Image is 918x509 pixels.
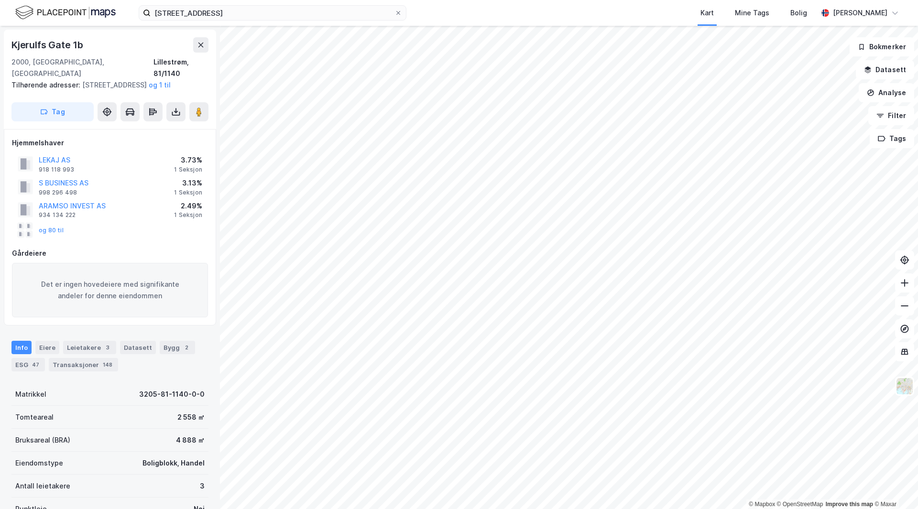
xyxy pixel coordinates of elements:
div: Antall leietakere [15,480,70,492]
a: Mapbox [749,501,775,508]
a: OpenStreetMap [777,501,823,508]
div: 2 558 ㎡ [177,412,205,423]
div: [STREET_ADDRESS] [11,79,201,91]
div: 998 296 498 [39,189,77,196]
button: Analyse [859,83,914,102]
button: Datasett [856,60,914,79]
a: Improve this map [826,501,873,508]
div: Bygg [160,341,195,354]
div: Bolig [790,7,807,19]
div: Boligblokk, Handel [142,457,205,469]
div: Eiendomstype [15,457,63,469]
div: 918 118 993 [39,166,74,173]
div: 3 [103,343,112,352]
span: Tilhørende adresser: [11,81,82,89]
div: 2 [182,343,191,352]
div: 2.49% [174,200,202,212]
div: Gårdeiere [12,248,208,259]
div: 1 Seksjon [174,211,202,219]
div: Lillestrøm, 81/1140 [153,56,208,79]
img: logo.f888ab2527a4732fd821a326f86c7f29.svg [15,4,116,21]
div: Info [11,341,32,354]
div: 3205-81-1140-0-0 [139,389,205,400]
button: Tag [11,102,94,121]
div: Kart [700,7,714,19]
div: Bruksareal (BRA) [15,434,70,446]
div: 3.13% [174,177,202,189]
div: 4 888 ㎡ [176,434,205,446]
div: Kjerulfs Gate 1b [11,37,85,53]
img: Z [896,377,914,395]
input: Søk på adresse, matrikkel, gårdeiere, leietakere eller personer [151,6,394,20]
div: 1 Seksjon [174,189,202,196]
div: ESG [11,358,45,371]
div: 3.73% [174,154,202,166]
div: 1 Seksjon [174,166,202,173]
div: Kontrollprogram for chat [870,463,918,509]
div: Transaksjoner [49,358,118,371]
button: Filter [868,106,914,125]
div: 47 [30,360,41,369]
div: 3 [200,480,205,492]
iframe: Chat Widget [870,463,918,509]
div: Mine Tags [735,7,769,19]
div: [PERSON_NAME] [833,7,887,19]
div: Matrikkel [15,389,46,400]
div: Hjemmelshaver [12,137,208,149]
div: Tomteareal [15,412,54,423]
button: Bokmerker [850,37,914,56]
div: Det er ingen hovedeiere med signifikante andeler for denne eiendommen [12,263,208,317]
div: Leietakere [63,341,116,354]
div: Datasett [120,341,156,354]
div: 934 134 222 [39,211,76,219]
div: Eiere [35,341,59,354]
div: 2000, [GEOGRAPHIC_DATA], [GEOGRAPHIC_DATA] [11,56,153,79]
button: Tags [870,129,914,148]
div: 148 [101,360,114,369]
